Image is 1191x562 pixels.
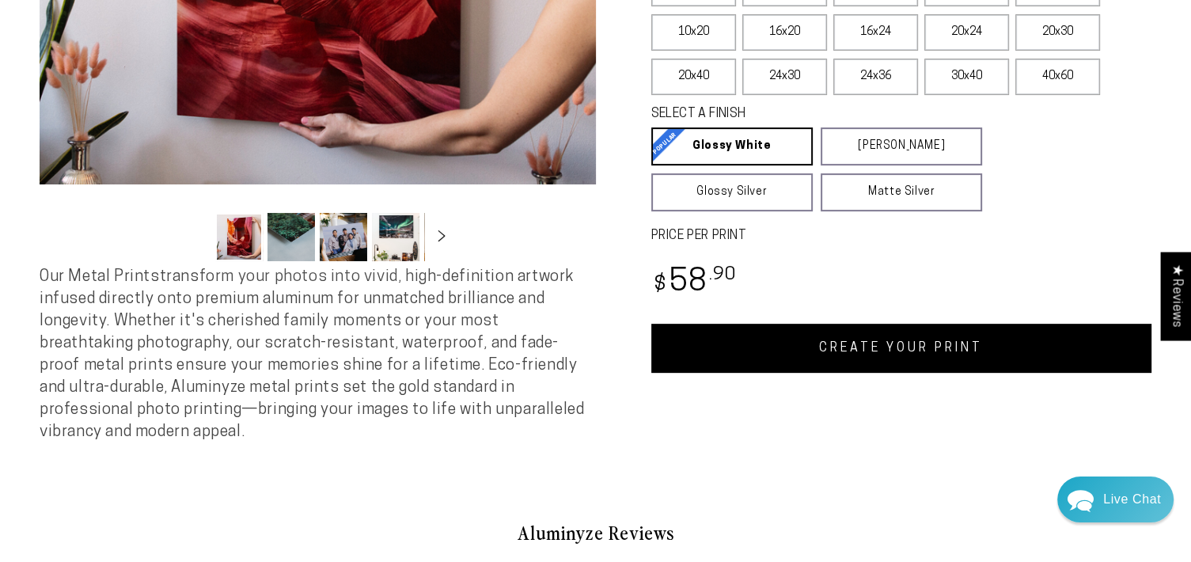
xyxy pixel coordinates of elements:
[708,266,737,284] sup: .90
[651,127,813,165] a: Glossy White
[742,59,827,95] label: 24x30
[651,105,946,123] legend: SELECT A FINISH
[372,213,419,261] button: Load image 4 in gallery view
[1161,252,1191,340] div: Click to open Judge.me floating reviews tab
[134,519,1058,546] h2: Aluminyze Reviews
[267,213,315,261] button: Load image 2 in gallery view
[651,173,813,211] a: Glossy Silver
[424,220,459,255] button: Slide right
[742,14,827,51] label: 16x20
[1015,14,1100,51] label: 20x30
[1057,477,1174,522] div: Chat widget toggle
[651,14,736,51] label: 10x20
[651,324,1152,373] a: CREATE YOUR PRINT
[833,14,918,51] label: 16x24
[821,173,982,211] a: Matte Silver
[176,220,211,255] button: Slide left
[40,269,584,440] span: Our Metal Prints transform your photos into vivid, high-definition artwork infused directly onto ...
[833,59,918,95] label: 24x36
[924,59,1009,95] label: 30x40
[651,59,736,95] label: 20x40
[215,213,263,261] button: Load image 1 in gallery view
[1015,59,1100,95] label: 40x60
[1103,477,1161,522] div: Contact Us Directly
[320,213,367,261] button: Load image 3 in gallery view
[651,227,1152,245] label: PRICE PER PRINT
[924,14,1009,51] label: 20x24
[654,275,667,296] span: $
[651,268,738,298] bdi: 58
[821,127,982,165] a: [PERSON_NAME]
